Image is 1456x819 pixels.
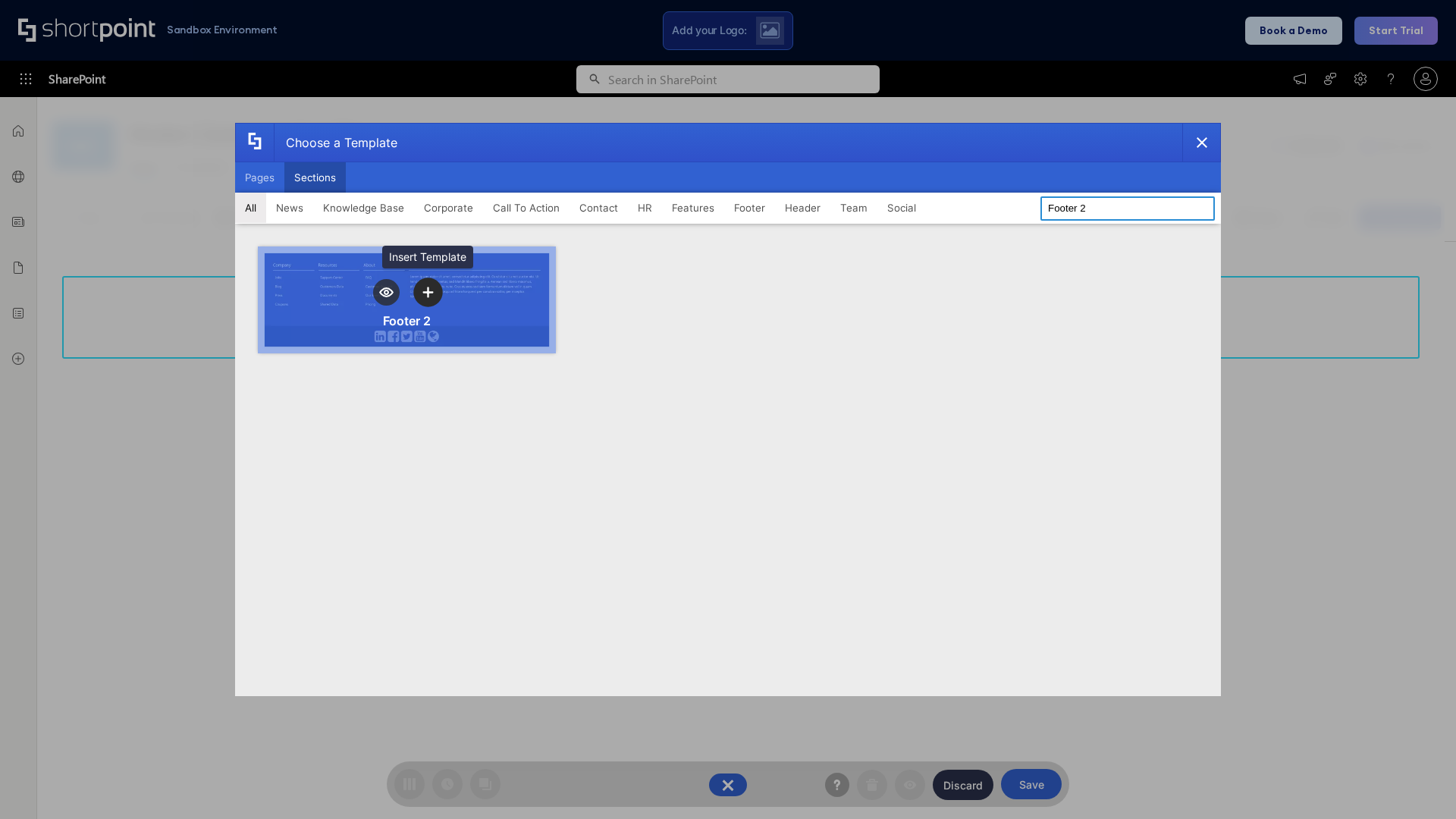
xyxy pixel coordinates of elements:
button: Corporate [414,193,483,223]
div: template selector [235,123,1221,696]
button: Call To Action [483,193,570,223]
button: News [266,193,313,223]
button: Sections [284,162,346,193]
button: Header [775,193,830,223]
button: Features [662,193,724,223]
button: HR [628,193,662,223]
button: Social [877,193,926,223]
button: Team [830,193,877,223]
button: All [235,193,266,223]
input: Search [1040,196,1215,221]
button: Footer [724,193,775,223]
div: Choose a Template [274,124,397,162]
button: Contact [570,193,628,223]
div: Footer 2 [383,313,431,328]
button: Knowledge Base [313,193,414,223]
button: Pages [235,162,284,193]
iframe: Chat Widget [1380,746,1456,819]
